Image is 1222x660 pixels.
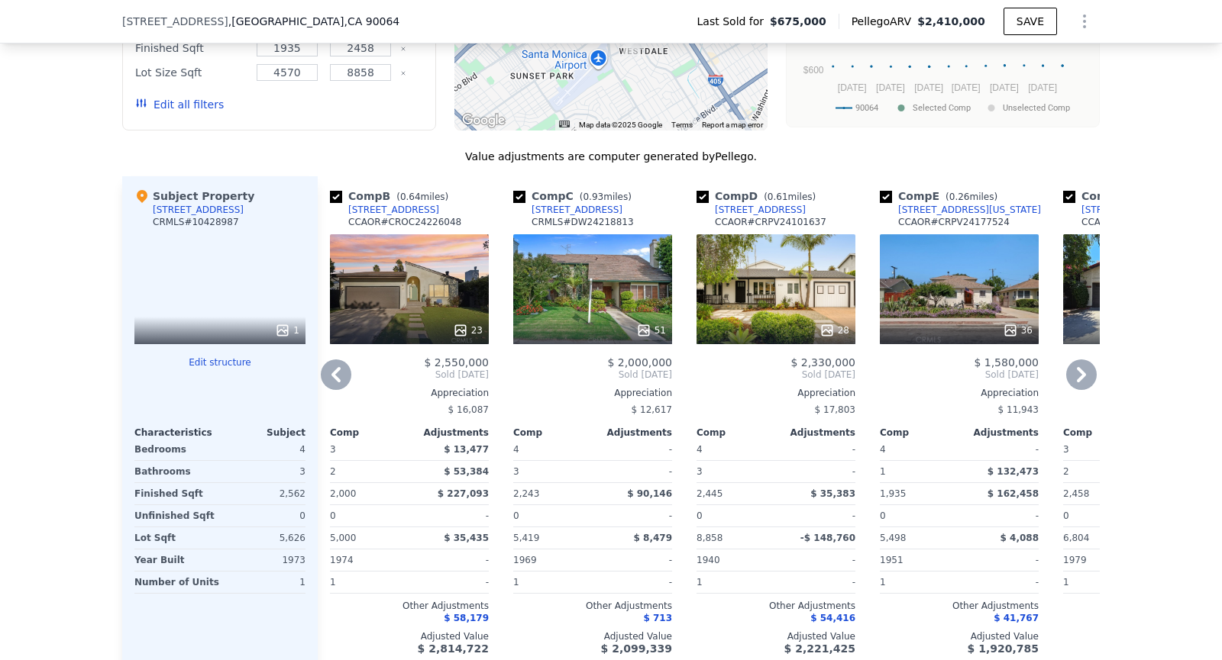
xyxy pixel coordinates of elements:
div: - [596,461,672,482]
div: Year Built [134,549,217,571]
div: 1 [697,571,773,593]
span: 0 [513,510,519,521]
a: [STREET_ADDRESS] [1063,204,1172,216]
span: Pellego ARV [852,14,918,29]
a: Open this area in Google Maps (opens a new window) [458,111,509,130]
div: CCAOR # CRPV24101637 [715,216,826,228]
div: Number of Units [134,571,219,593]
span: $ 2,330,000 [790,356,855,369]
text: $600 [803,65,824,76]
div: 5,626 [223,527,305,549]
div: 3 [697,461,773,482]
div: - [596,505,672,526]
span: $ 713 [643,613,672,623]
span: 0 [330,510,336,521]
div: - [779,439,855,460]
span: , CA 90064 [344,15,399,27]
div: Other Adjustments [697,600,855,612]
img: Google [458,111,509,130]
div: - [596,571,672,593]
button: Edit structure [134,356,305,369]
div: Adjusted Value [697,630,855,642]
text: [DATE] [914,82,943,93]
text: [DATE] [952,82,981,93]
div: Lot Sqft [134,527,217,549]
span: $ 132,473 [988,466,1039,477]
div: Subject [220,427,305,439]
div: [STREET_ADDRESS] [348,204,439,216]
span: $ 2,099,339 [601,642,672,655]
span: $ 1,920,785 [968,642,1039,655]
div: - [962,505,1039,526]
div: Value adjustments are computer generated by Pellego . [122,149,1100,164]
div: - [596,549,672,571]
div: [STREET_ADDRESS] [153,204,244,216]
div: Adjustments [959,427,1039,439]
span: $ 90,146 [627,488,672,499]
div: Bathrooms [134,461,217,482]
div: 1 [880,571,956,593]
span: 2,445 [697,488,723,499]
span: ( miles) [758,192,822,202]
div: - [962,439,1039,460]
div: Comp [1063,427,1143,439]
div: 3 [223,461,305,482]
span: $ 1,580,000 [974,356,1039,369]
span: $ 35,435 [444,533,489,543]
span: 4 [513,444,519,455]
div: 1 [1063,571,1140,593]
span: 5,000 [330,533,356,543]
span: 1,935 [880,488,906,499]
text: [DATE] [990,82,1019,93]
span: $ 8,479 [634,533,672,543]
span: 2,243 [513,488,539,499]
div: Other Adjustments [880,600,1039,612]
div: Appreciation [330,387,489,399]
div: 0 [223,505,305,526]
div: CCAOR # CRPV24177524 [898,216,1010,228]
span: $ 41,767 [994,613,1039,623]
div: 1 [330,571,406,593]
span: $2,410,000 [917,15,985,27]
a: Terms (opens in new tab) [671,121,693,129]
span: 2,458 [1063,488,1089,499]
span: , [GEOGRAPHIC_DATA] [228,14,399,29]
span: Sold [DATE] [330,369,489,381]
div: 1973 [223,549,305,571]
div: Adjusted Value [513,630,672,642]
div: Other Adjustments [513,600,672,612]
div: 1 [225,571,305,593]
div: Comp B [330,188,454,204]
span: $ 12,617 [632,404,672,415]
div: CRMLS # 10428987 [153,216,239,228]
div: Appreciation [880,387,1039,399]
div: 1951 [880,549,956,571]
div: Other Adjustments [1063,600,1222,612]
button: Edit all filters [135,97,224,112]
a: Report a map error [702,121,763,129]
div: [STREET_ADDRESS] [1081,204,1172,216]
div: 2 [1063,461,1140,482]
span: Sold [DATE] [513,369,672,381]
span: $ 16,087 [448,404,489,415]
div: 2 [330,461,406,482]
div: Adjustments [776,427,855,439]
div: Comp D [697,188,822,204]
span: ( miles) [574,192,638,202]
div: Appreciation [1063,387,1222,399]
div: CCAOR # CRAR25177980 [1081,216,1193,228]
div: Comp [330,427,409,439]
span: 6,804 [1063,533,1089,543]
span: Map data ©2025 Google [579,121,662,129]
div: Other Adjustments [330,600,489,612]
span: 5,498 [880,533,906,543]
div: - [779,571,855,593]
span: $ 2,221,425 [784,642,855,655]
text: Unselected Comp [1003,103,1070,113]
div: - [412,571,489,593]
span: $ 53,384 [444,466,489,477]
text: [DATE] [1028,82,1057,93]
span: 8,858 [697,533,723,543]
text: [DATE] [838,82,867,93]
div: 28 [820,323,849,338]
